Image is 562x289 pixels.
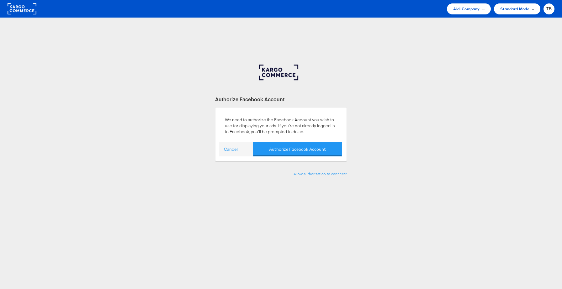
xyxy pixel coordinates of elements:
[215,96,347,103] div: Authorize Facebook Account
[294,171,347,176] a: Allow authorization to connect?
[453,6,480,12] span: Aldi Company
[225,117,337,134] p: We need to authorize the Facebook Account you wish to use for displaying your ads. If you’re not ...
[253,142,342,156] button: Authorize Facebook Account
[224,146,238,152] a: Cancel
[500,6,529,12] span: Standard Mode
[546,7,552,11] span: TB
